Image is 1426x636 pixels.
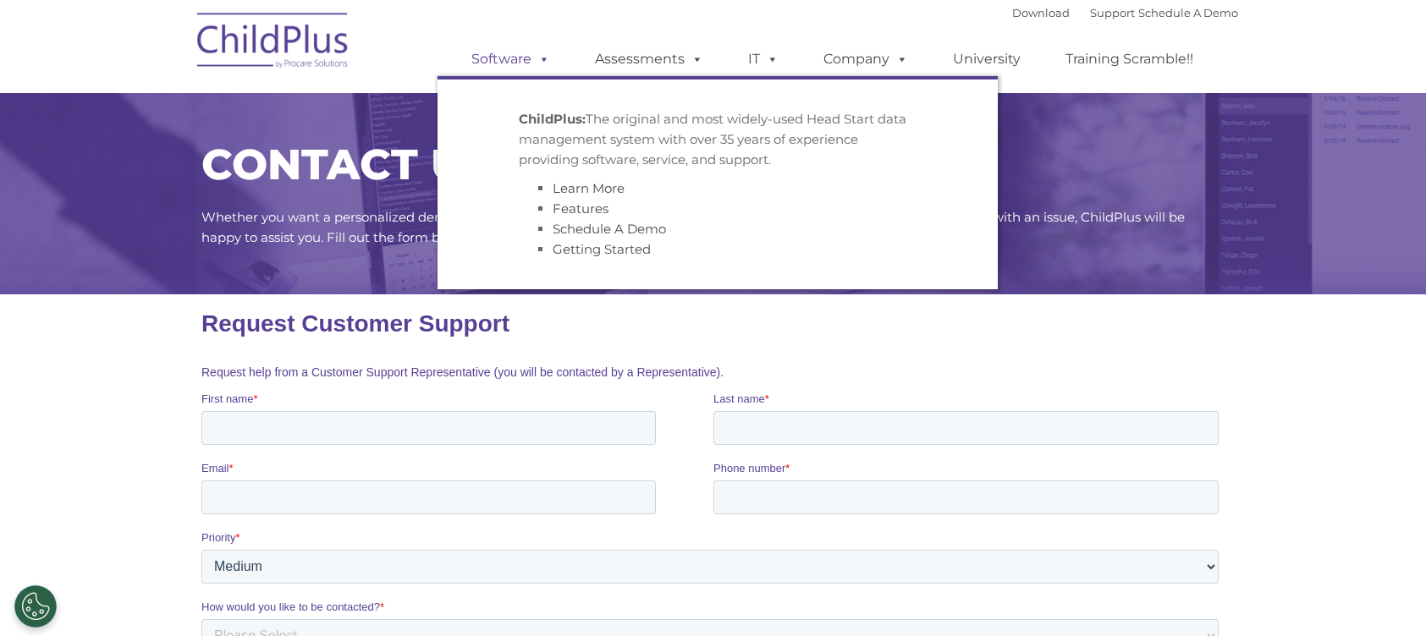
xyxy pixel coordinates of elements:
[1012,6,1238,19] font: |
[454,42,567,76] a: Software
[519,109,917,170] p: The original and most widely-used Head Start data management system with over 35 years of experie...
[553,180,625,196] a: Learn More
[519,111,586,127] strong: ChildPlus:
[1012,6,1070,19] a: Download
[189,1,358,85] img: ChildPlus by Procare Solutions
[553,200,608,217] a: Features
[512,98,564,111] span: Last name
[201,209,1185,245] span: Whether you want a personalized demo of the software, looking for answers, interested in training...
[553,221,666,237] a: Schedule A Demo
[807,42,925,76] a: Company
[14,585,57,628] button: Cookies Settings
[553,241,651,257] a: Getting Started
[1090,6,1135,19] a: Support
[1138,6,1238,19] a: Schedule A Demo
[201,139,491,190] span: CONTACT US
[1049,42,1210,76] a: Training Scramble!!
[512,167,584,180] span: Phone number
[936,42,1038,76] a: University
[731,42,796,76] a: IT
[578,42,720,76] a: Assessments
